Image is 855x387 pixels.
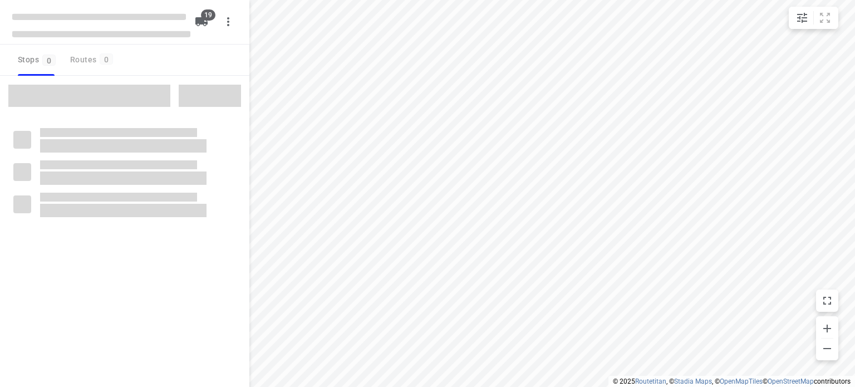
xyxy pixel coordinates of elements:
[791,7,813,29] button: Map settings
[613,378,851,385] li: © 2025 , © , © © contributors
[789,7,838,29] div: small contained button group
[635,378,666,385] a: Routetitan
[768,378,814,385] a: OpenStreetMap
[674,378,712,385] a: Stadia Maps
[720,378,763,385] a: OpenMapTiles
